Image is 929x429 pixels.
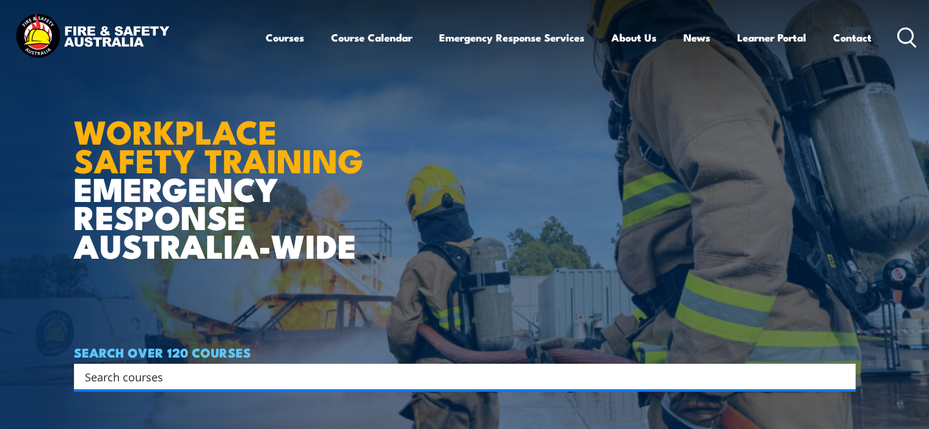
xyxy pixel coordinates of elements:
[331,21,412,54] a: Course Calendar
[611,21,657,54] a: About Us
[74,105,363,184] strong: WORKPLACE SAFETY TRAINING
[683,21,710,54] a: News
[266,21,304,54] a: Courses
[87,368,831,385] form: Search form
[74,345,856,359] h4: SEARCH OVER 120 COURSES
[85,367,829,386] input: Search input
[833,21,872,54] a: Contact
[737,21,806,54] a: Learner Portal
[74,86,373,259] h1: EMERGENCY RESPONSE AUSTRALIA-WIDE
[439,21,585,54] a: Emergency Response Services
[834,368,851,385] button: Search magnifier button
